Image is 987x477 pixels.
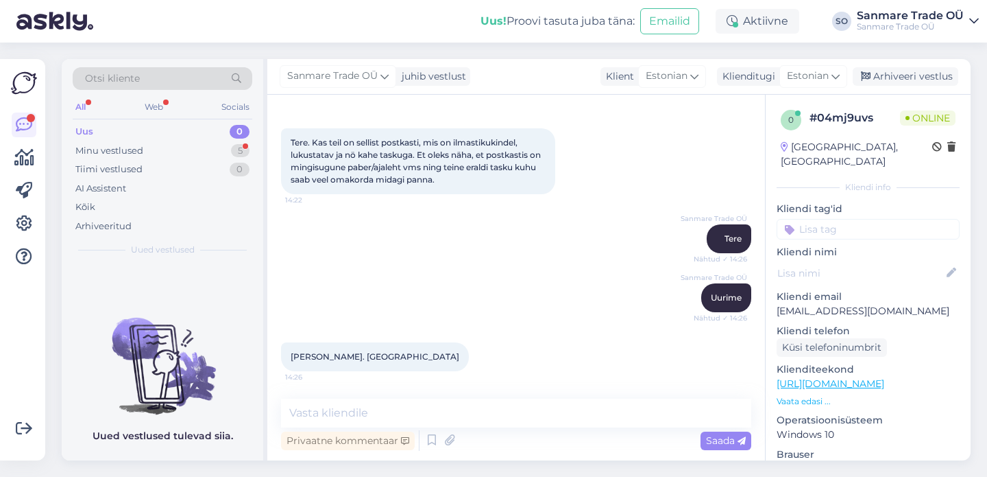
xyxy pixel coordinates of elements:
span: Tere. Kas teil on sellist postkasti, mis on ilmastikukindel, lukustatav ja nö kahe taskuga. Et ol... [291,137,543,185]
span: Online [900,110,955,126]
div: AI Assistent [75,182,126,196]
div: Sanmare Trade OÜ [857,10,964,21]
img: Askly Logo [11,70,37,96]
p: Kliendi telefon [777,324,960,338]
div: Arhiveeri vestlus [853,67,958,86]
p: Vaata edasi ... [777,395,960,408]
div: juhib vestlust [396,69,466,84]
b: Uus! [480,14,507,27]
span: Tere [724,233,742,244]
span: [PERSON_NAME]. [GEOGRAPHIC_DATA] [291,351,459,362]
div: Klienditugi [717,69,775,84]
span: Sanmare Trade OÜ [681,213,747,224]
div: # 04mj9uvs [809,110,900,126]
span: Uued vestlused [131,244,195,256]
div: Socials [219,98,252,116]
div: Privaatne kommentaar [281,432,415,450]
span: Sanmare Trade OÜ [287,69,378,84]
span: 14:26 [285,372,337,382]
div: 0 [230,163,249,176]
span: Estonian [646,69,687,84]
div: Küsi telefoninumbrit [777,338,887,357]
p: Kliendi email [777,290,960,304]
a: [URL][DOMAIN_NAME] [777,377,884,390]
input: Lisa nimi [777,266,944,281]
span: Sanmare Trade OÜ [681,272,747,283]
span: Nähtud ✓ 14:26 [694,254,747,264]
span: Nähtud ✓ 14:26 [694,313,747,323]
p: Brauser [777,447,960,462]
div: Minu vestlused [75,144,143,158]
div: Uus [75,125,93,139]
span: Estonian [787,69,829,84]
p: Operatsioonisüsteem [777,413,960,428]
button: Emailid [640,8,699,34]
div: Klient [600,69,634,84]
p: Uued vestlused tulevad siia. [93,429,233,443]
p: [EMAIL_ADDRESS][DOMAIN_NAME] [777,304,960,318]
div: 0 [230,125,249,139]
div: Kõik [75,200,95,214]
div: Tiimi vestlused [75,163,143,176]
span: Otsi kliente [85,71,140,86]
div: All [73,98,88,116]
p: Windows 10 [777,428,960,442]
div: SO [832,12,851,31]
div: [GEOGRAPHIC_DATA], [GEOGRAPHIC_DATA] [781,140,932,169]
p: Klienditeekond [777,362,960,377]
div: Kliendi info [777,181,960,194]
span: Uurime [711,292,742,303]
span: Saada [706,434,746,447]
div: Arhiveeritud [75,220,132,233]
input: Lisa tag [777,219,960,240]
p: Kliendi nimi [777,245,960,259]
span: 14:22 [285,195,337,205]
div: Aktiivne [716,9,799,34]
div: Sanmare Trade OÜ [857,21,964,32]
a: Sanmare Trade OÜSanmare Trade OÜ [857,10,979,32]
span: 0 [788,115,794,125]
div: Web [142,98,166,116]
div: Proovi tasuta juba täna: [480,13,635,30]
img: No chats [62,293,263,417]
p: Kliendi tag'id [777,202,960,216]
div: 5 [231,144,249,158]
